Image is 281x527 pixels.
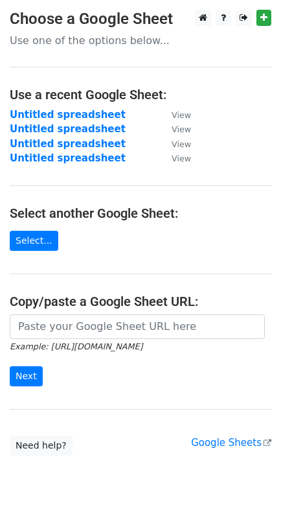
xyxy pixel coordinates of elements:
h4: Copy/paste a Google Sheet URL: [10,294,271,309]
a: Untitled spreadsheet [10,123,126,135]
a: Untitled spreadsheet [10,138,126,150]
a: Untitled spreadsheet [10,109,126,121]
a: Google Sheets [191,437,271,449]
h4: Select another Google Sheet: [10,205,271,221]
a: View [159,109,191,121]
small: Example: [URL][DOMAIN_NAME] [10,342,142,351]
input: Next [10,366,43,386]
a: Untitled spreadsheet [10,152,126,164]
h4: Use a recent Google Sheet: [10,87,271,102]
h3: Choose a Google Sheet [10,10,271,29]
a: Need help? [10,436,73,456]
small: View [172,139,191,149]
a: View [159,138,191,150]
a: Select... [10,231,58,251]
small: View [172,124,191,134]
input: Paste your Google Sheet URL here [10,314,265,339]
small: View [172,154,191,163]
p: Use one of the options below... [10,34,271,47]
a: View [159,152,191,164]
small: View [172,110,191,120]
a: View [159,123,191,135]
